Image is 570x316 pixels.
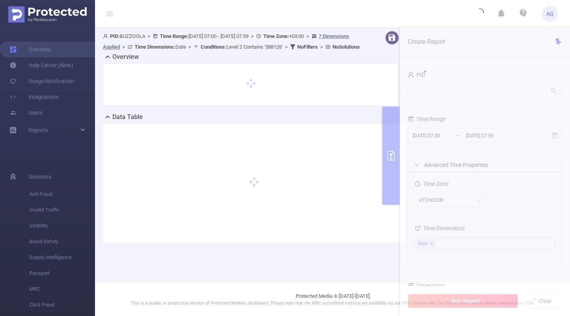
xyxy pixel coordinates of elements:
[201,44,283,50] span: Level 2 Contains '588126'
[110,33,120,39] b: PID:
[9,73,74,89] a: Usage Notification
[9,42,51,57] a: Overview
[112,112,143,122] h2: Data Table
[332,44,360,50] b: No Solutions
[29,250,95,265] span: Supply Intelligence
[115,300,550,307] p: This is a stable, in production version of Protected Media's dashboard. Please note that the MRC ...
[9,89,59,105] a: Integrations
[318,44,325,50] span: >
[29,297,95,313] span: Click Fraud
[249,33,256,39] span: >
[160,33,188,39] b: Time Range:
[186,44,194,50] span: >
[103,33,360,50] span: BUZZOOLA [DATE] 07:00 - [DATE] 07:59 +03:00
[29,281,95,297] span: MRC
[8,6,87,23] img: Protected Media
[475,8,484,19] i: icon: loading
[9,105,42,121] a: Users
[29,234,95,250] span: Brand Safety
[201,44,226,50] b: Conditions :
[28,169,51,185] span: Solutions
[29,202,95,218] span: Invalid Traffic
[103,34,110,39] i: icon: user
[29,186,95,202] span: Anti-Fraud
[263,33,289,39] b: Time Zone:
[120,44,127,50] span: >
[9,57,73,73] a: Help Center (New)
[112,52,139,62] h2: Overview
[283,44,290,50] span: >
[304,33,312,39] span: >
[95,282,570,316] footer: Protected Media © [DATE]-[DATE]
[29,218,95,234] span: Visibility
[28,127,48,133] span: Reports
[145,33,153,39] span: >
[28,122,48,138] a: Reports
[546,6,554,22] span: AG
[135,44,175,50] b: Time Dimensions :
[297,44,318,50] b: No Filters
[135,44,186,50] span: Date
[29,265,95,281] span: Passport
